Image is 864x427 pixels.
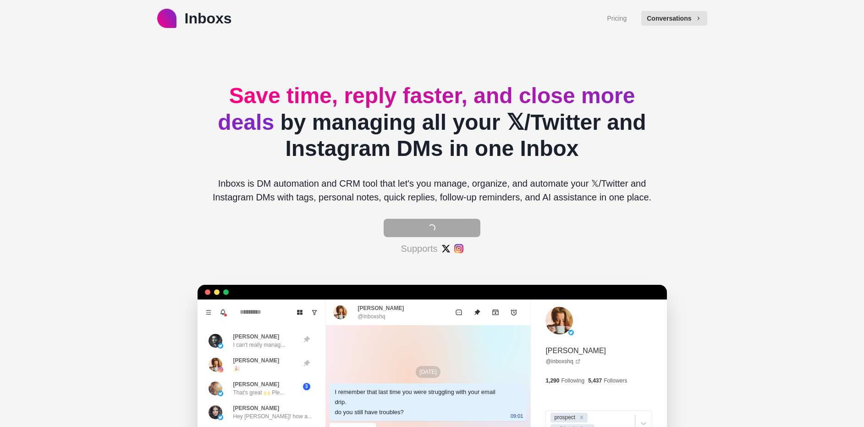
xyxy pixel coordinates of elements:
a: logoInboxs [157,7,232,29]
img: picture [209,405,222,419]
p: [PERSON_NAME] [358,304,404,312]
p: 5,437 [588,377,602,385]
button: Board View [292,305,307,320]
button: Conversations [641,11,707,26]
h2: by managing all your 𝕏/Twitter and Instagram DMs in one Inbox [205,83,660,162]
p: Followers [604,377,627,385]
button: Add reminder [505,303,523,322]
span: 3 [303,383,310,390]
img: # [454,244,463,253]
button: Unpin [468,303,486,322]
div: prospect [551,413,577,422]
img: picture [218,415,223,420]
p: 09:01 [511,411,523,421]
img: picture [209,358,222,372]
p: Hey [PERSON_NAME]! how a... [233,412,312,421]
a: Pricing [607,14,627,23]
button: Menu [201,305,216,320]
img: picture [209,334,222,348]
p: I can't really manag... [233,341,286,349]
button: Archive [486,303,505,322]
p: 1,290 [545,377,559,385]
img: # [441,244,451,253]
div: I remember that last time you were struggling with your email drip. do you still have troubles? [335,387,507,417]
p: [PERSON_NAME] [233,356,280,365]
img: picture [218,367,223,372]
img: picture [218,391,223,396]
img: picture [568,330,574,335]
img: logo [157,9,176,28]
p: @inboxshq [358,312,385,321]
img: picture [545,307,573,334]
span: Save time, reply faster, and close more deals [218,83,635,134]
img: picture [218,343,223,349]
img: picture [209,382,222,395]
button: Mark as unread [450,303,468,322]
button: Show unread conversations [307,305,322,320]
p: [PERSON_NAME] [233,380,280,388]
p: Inboxs [185,7,232,29]
p: [PERSON_NAME] [545,345,606,356]
p: Supports [401,242,437,255]
p: Following [561,377,584,385]
p: [PERSON_NAME] [233,333,280,341]
p: [DATE] [416,366,440,378]
img: picture [333,305,347,319]
p: [PERSON_NAME] [233,404,280,412]
a: @inboxshq [545,357,580,366]
p: Inboxs is DM automation and CRM tool that let's you manage, organize, and automate your 𝕏/Twitter... [205,177,660,204]
div: Remove prospect [577,413,587,422]
p: That's great 🙌 Ple... [233,388,285,397]
p: 🎉 [233,365,240,373]
button: Notifications [216,305,231,320]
